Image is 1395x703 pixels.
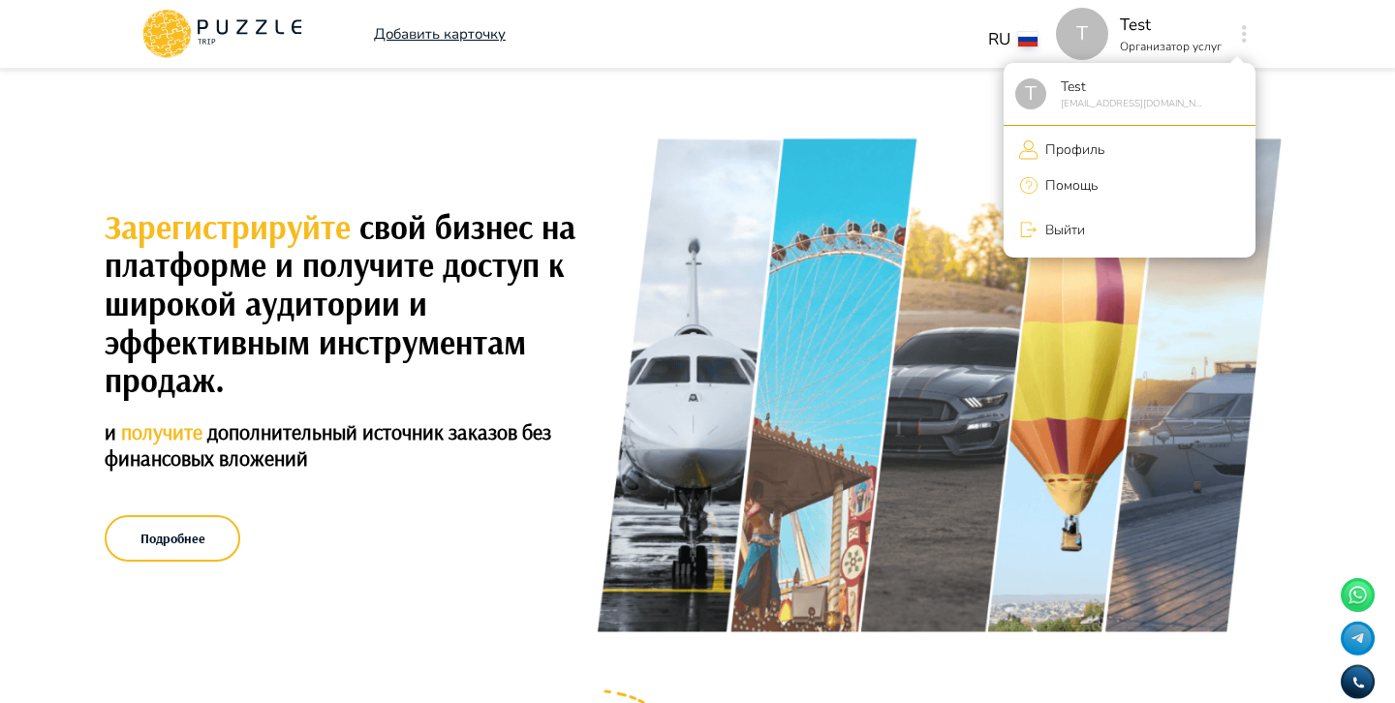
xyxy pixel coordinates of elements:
div: T [1015,78,1046,109]
p: [EMAIL_ADDRESS][DOMAIN_NAME] [1054,97,1206,111]
p: Выйти [1038,220,1085,240]
p: Помощь [1038,175,1098,196]
p: Профиль [1038,139,1104,160]
p: Test [1054,76,1206,97]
